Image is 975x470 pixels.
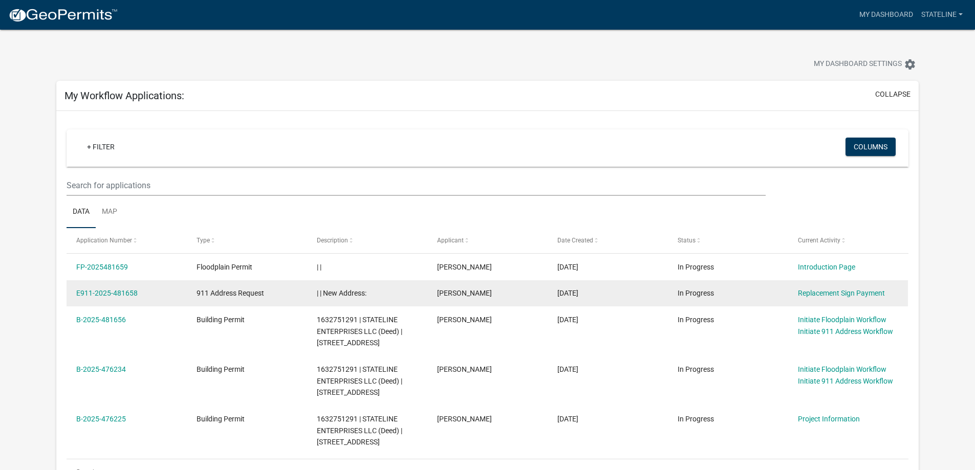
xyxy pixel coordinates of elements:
[76,415,126,423] a: B-2025-476225
[788,228,908,253] datatable-header-cell: Current Activity
[317,237,348,244] span: Description
[667,228,788,253] datatable-header-cell: Status
[437,237,464,244] span: Applicant
[548,228,668,253] datatable-header-cell: Date Created
[76,316,126,324] a: B-2025-481656
[437,263,492,271] span: Tony Reyerson
[317,365,402,397] span: 1632751291 | STATELINE ENTERPRISES LLC (Deed) | 423 TIMBERLANE RD
[798,316,886,324] a: Initiate Floodplain Workflow
[557,237,593,244] span: Date Created
[875,89,911,100] button: collapse
[798,289,885,297] a: Replacement Sign Payment
[317,263,321,271] span: | |
[437,316,492,324] span: Tony Reyerson
[678,415,714,423] span: In Progress
[96,196,123,229] a: Map
[557,365,578,373] span: 09/10/2025
[317,289,366,297] span: | | New Address:
[846,138,896,156] button: Columns
[798,263,855,271] a: Introduction Page
[806,54,924,74] button: My Dashboard Settingssettings
[187,228,307,253] datatable-header-cell: Type
[798,237,840,244] span: Current Activity
[197,289,264,297] span: 911 Address Request
[855,5,917,25] a: My Dashboard
[798,327,893,335] a: Initiate 911 Address Workflow
[437,365,492,373] span: Tony Reyerson
[197,263,252,271] span: Floodplain Permit
[64,89,184,102] h5: My Workflow Applications:
[437,289,492,297] span: Tony Reyerson
[814,58,902,71] span: My Dashboard Settings
[678,263,714,271] span: In Progress
[76,263,128,271] a: FP-2025481659
[317,316,402,347] span: 1632751291 | STATELINE ENTERPRISES LLC (Deed) | 423 TIMBERLANE RD
[427,228,548,253] datatable-header-cell: Applicant
[437,415,492,423] span: Tony Reyerson
[798,365,886,373] a: Initiate Floodplain Workflow
[76,237,132,244] span: Application Number
[904,58,916,71] i: settings
[557,263,578,271] span: 09/21/2025
[67,228,187,253] datatable-header-cell: Application Number
[678,365,714,373] span: In Progress
[678,289,714,297] span: In Progress
[678,316,714,324] span: In Progress
[76,365,126,373] a: B-2025-476234
[798,377,893,385] a: Initiate 911 Address Workflow
[67,175,765,196] input: Search for applications
[798,415,860,423] a: Project Information
[557,289,578,297] span: 09/21/2025
[197,237,210,244] span: Type
[197,365,245,373] span: Building Permit
[917,5,967,25] a: stateline
[197,415,245,423] span: Building Permit
[76,289,138,297] a: E911-2025-481658
[557,316,578,324] span: 09/21/2025
[307,228,427,253] datatable-header-cell: Description
[678,237,696,244] span: Status
[557,415,578,423] span: 09/10/2025
[317,415,402,446] span: 1632751291 | STATELINE ENTERPRISES LLC (Deed) | 423 TIMBERLANE RD
[79,138,123,156] a: + Filter
[197,316,245,324] span: Building Permit
[67,196,96,229] a: Data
